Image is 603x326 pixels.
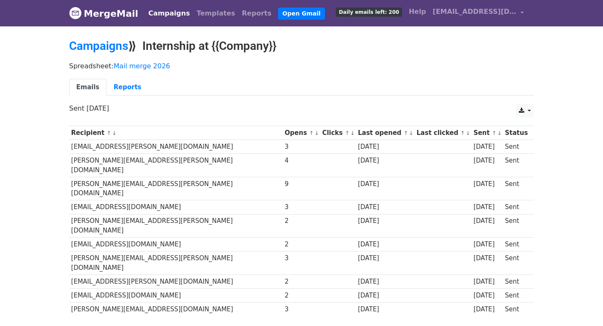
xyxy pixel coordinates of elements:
div: [DATE] [358,291,412,300]
td: [EMAIL_ADDRESS][DOMAIN_NAME] [69,288,283,302]
td: [PERSON_NAME][EMAIL_ADDRESS][PERSON_NAME][DOMAIN_NAME] [69,154,283,177]
p: Sent [DATE] [69,104,534,113]
div: 3 [285,142,318,152]
td: Sent [503,274,530,288]
div: 3 [285,254,318,263]
a: Templates [193,5,238,22]
a: ↑ [492,130,497,136]
td: [PERSON_NAME][EMAIL_ADDRESS][PERSON_NAME][DOMAIN_NAME] [69,177,283,200]
td: [EMAIL_ADDRESS][DOMAIN_NAME] [69,200,283,214]
p: Spreadsheet: [69,62,534,70]
a: ↑ [107,130,111,136]
a: ↓ [466,130,470,136]
div: [DATE] [358,202,412,212]
div: [DATE] [358,240,412,249]
div: [DATE] [358,156,412,166]
a: ↑ [345,130,350,136]
a: ↓ [314,130,319,136]
a: Campaigns [69,39,128,53]
a: Open Gmail [278,8,325,20]
td: Sent [503,251,530,275]
div: 2 [285,240,318,249]
td: Sent [503,200,530,214]
div: [DATE] [358,216,412,226]
div: 3 [285,305,318,314]
a: Reports [239,5,275,22]
div: [DATE] [474,179,501,189]
a: ↓ [497,130,502,136]
div: [DATE] [358,277,412,287]
td: Sent [503,177,530,200]
td: Sent [503,288,530,302]
a: ↓ [350,130,355,136]
div: 2 [285,277,318,287]
div: [DATE] [474,291,501,300]
div: 3 [285,202,318,212]
th: Last opened [356,126,415,140]
span: [EMAIL_ADDRESS][DOMAIN_NAME] [433,7,516,17]
div: 4 [285,156,318,166]
a: Mail merge 2026 [113,62,170,70]
th: Recipient [69,126,283,140]
div: [DATE] [358,254,412,263]
iframe: Chat Widget [561,286,603,326]
a: MergeMail [69,5,138,22]
div: [DATE] [474,277,501,287]
a: ↑ [309,130,314,136]
td: [EMAIL_ADDRESS][PERSON_NAME][DOMAIN_NAME] [69,274,283,288]
a: Reports [106,79,148,96]
td: Sent [503,238,530,251]
h2: ⟫ Internship at {{Company}} [69,39,534,53]
a: Daily emails left: 200 [332,3,405,20]
td: Sent [503,140,530,154]
td: [EMAIL_ADDRESS][DOMAIN_NAME] [69,238,283,251]
div: [DATE] [474,254,501,263]
th: Clicks [320,126,356,140]
div: [DATE] [474,202,501,212]
td: Sent [503,154,530,177]
th: Sent [472,126,503,140]
td: Sent [503,303,530,316]
div: 2 [285,291,318,300]
div: [DATE] [474,142,501,152]
a: ↓ [112,130,116,136]
img: MergeMail logo [69,7,82,19]
td: [PERSON_NAME][EMAIL_ADDRESS][DOMAIN_NAME] [69,303,283,316]
a: ↑ [404,130,408,136]
div: [DATE] [474,240,501,249]
th: Last clicked [415,126,472,140]
div: [DATE] [474,216,501,226]
td: [EMAIL_ADDRESS][PERSON_NAME][DOMAIN_NAME] [69,140,283,154]
td: [PERSON_NAME][EMAIL_ADDRESS][PERSON_NAME][DOMAIN_NAME] [69,214,283,238]
div: [DATE] [358,179,412,189]
a: Help [405,3,429,20]
td: Sent [503,214,530,238]
div: [DATE] [358,142,412,152]
div: 9 [285,179,318,189]
a: Campaigns [145,5,193,22]
a: ↓ [409,130,414,136]
td: [PERSON_NAME][EMAIL_ADDRESS][PERSON_NAME][DOMAIN_NAME] [69,251,283,275]
th: Status [503,126,530,140]
div: [DATE] [358,305,412,314]
a: ↑ [461,130,465,136]
div: [DATE] [474,305,501,314]
a: [EMAIL_ADDRESS][DOMAIN_NAME] [429,3,527,23]
a: Emails [69,79,106,96]
div: [DATE] [474,156,501,166]
th: Opens [283,126,320,140]
div: 2 [285,216,318,226]
span: Daily emails left: 200 [336,8,402,17]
